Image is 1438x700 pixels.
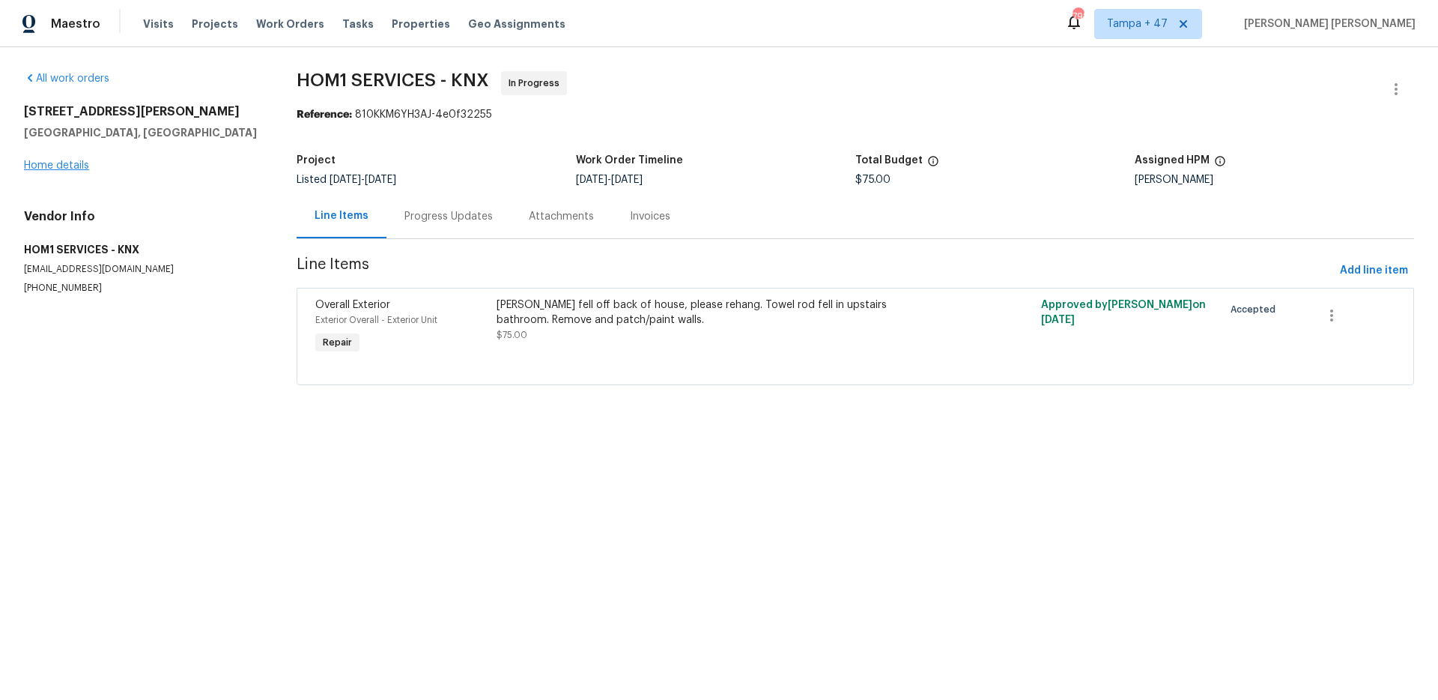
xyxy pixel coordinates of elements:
[315,300,390,310] span: Overall Exterior
[297,107,1414,122] div: 810KKM6YH3AJ-4e0f32255
[24,125,261,140] h5: [GEOGRAPHIC_DATA], [GEOGRAPHIC_DATA]
[330,175,396,185] span: -
[297,175,396,185] span: Listed
[404,209,493,224] div: Progress Updates
[256,16,324,31] span: Work Orders
[1041,315,1075,325] span: [DATE]
[497,298,941,328] div: [PERSON_NAME] fell off back of house, please rehang. Towel rod fell in upstairs bathroom. Remove ...
[611,175,643,185] span: [DATE]
[24,282,261,295] p: [PHONE_NUMBER]
[1073,9,1083,24] div: 792
[509,76,565,91] span: In Progress
[1135,155,1210,166] h5: Assigned HPM
[192,16,238,31] span: Projects
[1041,300,1206,325] span: Approved by [PERSON_NAME] on
[24,263,261,276] p: [EMAIL_ADDRESS][DOMAIN_NAME]
[365,175,396,185] span: [DATE]
[1214,155,1226,175] span: The hpm assigned to this work order.
[576,175,643,185] span: -
[529,209,594,224] div: Attachments
[24,73,109,84] a: All work orders
[1334,257,1414,285] button: Add line item
[468,16,565,31] span: Geo Assignments
[24,104,261,119] h2: [STREET_ADDRESS][PERSON_NAME]
[297,71,489,89] span: HOM1 SERVICES - KNX
[1135,175,1414,185] div: [PERSON_NAME]
[392,16,450,31] span: Properties
[24,209,261,224] h4: Vendor Info
[855,175,891,185] span: $75.00
[51,16,100,31] span: Maestro
[1231,302,1281,317] span: Accepted
[143,16,174,31] span: Visits
[497,331,527,340] span: $75.00
[297,155,336,166] h5: Project
[342,19,374,29] span: Tasks
[297,257,1334,285] span: Line Items
[630,209,670,224] div: Invoices
[1340,262,1408,280] span: Add line item
[297,109,352,120] b: Reference:
[1238,16,1416,31] span: [PERSON_NAME] [PERSON_NAME]
[855,155,923,166] h5: Total Budget
[24,160,89,171] a: Home details
[576,155,683,166] h5: Work Order Timeline
[315,316,437,325] span: Exterior Overall - Exterior Unit
[576,175,607,185] span: [DATE]
[927,155,939,175] span: The total cost of line items that have been proposed by Opendoor. This sum includes line items th...
[24,242,261,257] h5: HOM1 SERVICES - KNX
[317,335,358,350] span: Repair
[315,208,368,223] div: Line Items
[330,175,361,185] span: [DATE]
[1107,16,1168,31] span: Tampa + 47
